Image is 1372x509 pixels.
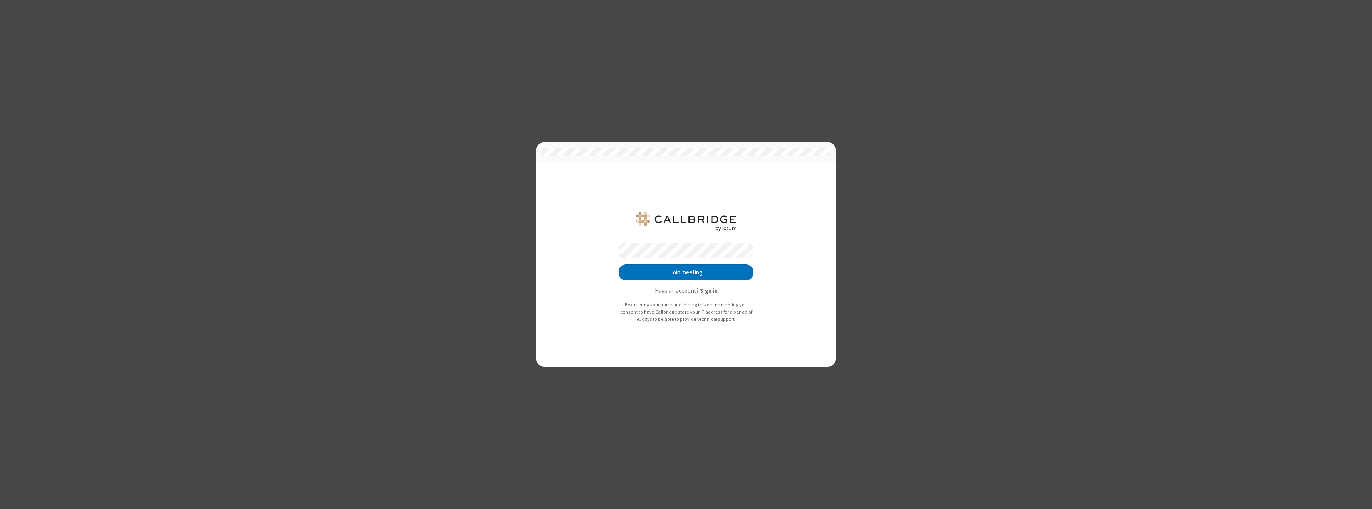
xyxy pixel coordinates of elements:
[700,287,718,294] strong: Sign in
[619,301,753,322] p: By entering your name and joining this online meeting you consent to have Callbridge store your I...
[634,212,738,231] img: QA Selenium DO NOT DELETE OR CHANGE
[619,264,753,280] button: Join meeting
[619,286,753,296] p: Have an account?
[700,286,718,296] button: Sign in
